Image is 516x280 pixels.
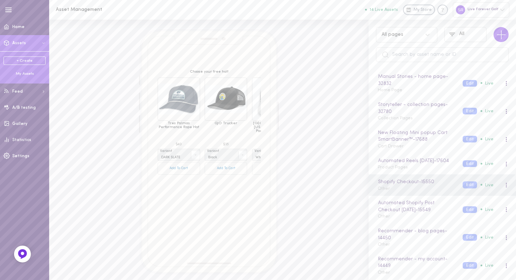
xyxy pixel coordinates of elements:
span: Home [12,25,25,29]
span: Cart Drawer [378,144,404,148]
span: Live [481,137,494,141]
button: Edit [463,160,477,167]
div: Automated Shopify Post Checkout [DATE] - 15549 [377,199,456,214]
span: Feed [12,89,23,94]
button: Edit [463,136,477,142]
input: Search by asset name or ID [376,47,509,62]
span: Other [378,214,390,219]
span: Home Page [378,88,402,92]
p: Choose your free hat! [158,70,261,74]
p: GJO Trucker [205,122,247,126]
p: Tres Palmas Performance Rope Hat [158,122,200,129]
button: Edit [463,234,477,241]
button: Add To Cart [252,162,295,175]
span: Live [481,161,494,166]
label: Variant [207,149,219,153]
label: Variant [160,149,172,153]
label: Variant [254,149,266,153]
span: Settings [12,154,29,158]
span: Live [481,235,494,240]
button: Edit [463,262,477,269]
div: Storyteller - collection pages - 32780 [377,101,456,115]
div: Live Forever Golf [453,2,509,17]
span: Other [378,242,390,247]
button: Add To Cart [205,162,247,175]
span: Statistics [12,138,31,142]
a: + Create [4,56,46,65]
span: My Store [414,7,432,13]
span: Other [378,187,390,191]
div: Recommender - my account - 14449 [377,255,456,270]
span: $35 [223,143,229,146]
h1: Asset Management [56,7,172,12]
button: Edit [463,181,477,188]
span: Collection Pages [378,116,413,120]
div: My Assets [4,71,46,77]
div: Automated Reels [DATE] - 17604 [377,157,456,165]
span: Live [481,207,494,212]
div: Manual Stories - home page - 32832 [377,73,456,87]
div: Shopify Checkout - 15550 [377,178,456,186]
button: 14 Live Assets [365,7,398,12]
p: [GEOGRAPHIC_DATA][US_STATE] Open 5-Panel Performance Rope [252,122,295,137]
span: A/B testing [12,106,36,110]
span: Product Pages [378,165,408,169]
button: All [444,27,487,42]
span: Gallery [12,122,27,126]
button: Edit [463,80,477,87]
a: 14 Live Assets [365,7,403,12]
button: Add To Cart [158,162,200,175]
span: Live [481,81,494,86]
span: Assets [12,41,26,45]
div: All pages [382,32,403,37]
button: Edit [463,108,477,114]
button: Edit [463,206,477,213]
div: Recommender - blog pages - 14450 [377,227,456,242]
div: Knowledge center [437,5,448,15]
span: Other [378,271,390,275]
span: $40 [176,143,182,146]
span: Live [481,263,494,268]
span: Live [481,109,494,113]
div: New Floating Mini popup Cart SmartBanner™ - 17688 [377,129,456,144]
img: Feedback Button [17,249,28,259]
span: Live [481,183,494,187]
a: My Store [403,5,435,15]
